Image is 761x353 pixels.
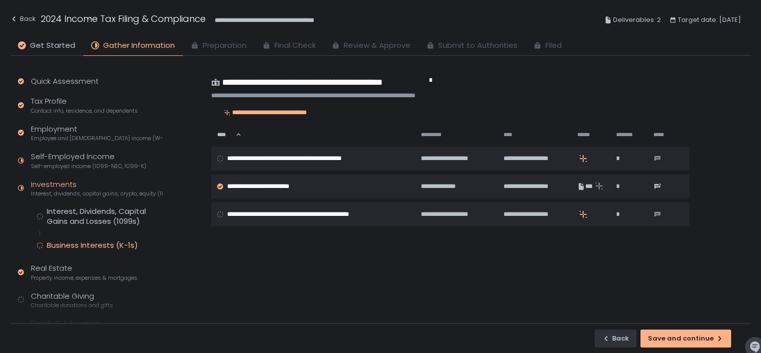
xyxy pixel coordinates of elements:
span: Charitable donations and gifts [31,302,113,309]
span: Get Started [30,40,75,51]
div: Back [602,334,629,343]
div: Employment [31,124,163,143]
span: Target date: [DATE] [678,14,741,26]
div: Business Interests (K-1s) [47,240,138,250]
span: Contact info, residence, and dependents [31,107,138,115]
div: Interest, Dividends, Capital Gains and Losses (1099s) [47,206,163,226]
div: Charitable Giving [31,291,113,310]
div: Quick Assessment [31,76,99,87]
div: Tax Profile [31,96,138,115]
span: Gather Information [103,40,175,51]
span: Submit to Authorities [438,40,517,51]
span: Review & Approve [344,40,410,51]
span: Preparation [203,40,247,51]
span: Self-employed income (1099-NEC, 1099-K) [31,163,146,170]
div: Investments [31,179,163,198]
button: Save and continue [640,330,731,348]
span: Interest, dividends, capital gains, crypto, equity (1099s, K-1s) [31,190,163,197]
button: Back [595,330,636,348]
div: Back [10,13,36,25]
button: Back [10,12,36,28]
span: Filed [545,40,562,51]
div: Real Estate [31,263,137,282]
h1: 2024 Income Tax Filing & Compliance [41,12,206,25]
span: Deliverables: 2 [613,14,661,26]
span: Property income, expenses & mortgages [31,274,137,282]
div: Self-Employed Income [31,151,146,170]
span: Final Check [274,40,316,51]
div: Family & Education [31,318,158,337]
span: Employee and [DEMOGRAPHIC_DATA] income (W-2s) [31,135,163,142]
div: Save and continue [648,334,724,343]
